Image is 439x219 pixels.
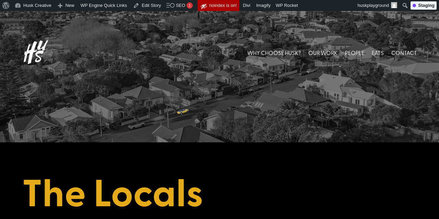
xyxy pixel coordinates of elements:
[411,1,437,10] div: Staging
[22,169,417,218] h1: The Locals
[308,37,337,68] a: OUR WORK
[345,37,364,68] a: PEOPLE
[358,3,389,8] span: huskplayground
[391,37,417,68] a: CONTACT
[247,37,301,68] a: WHY CHOOSE HUSK?
[187,2,193,9] div: 1
[22,37,60,68] img: Husk logo
[372,37,384,68] a: EATS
